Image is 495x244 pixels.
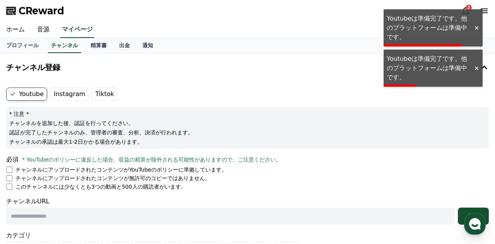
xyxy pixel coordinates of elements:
span: * YouTubeのポリシーに違反した場合、収益の精算が除外される可能性がありますので、ご注意ください。 [22,156,281,163]
a: チャット [51,180,100,199]
a: 設定 [100,180,148,199]
p: チャンネルを追加した後、認証を行ってください。 [9,119,486,127]
p: チャンネルにアップロードされたコンテンツがYouTubeのポリシーに準拠しています。 [15,166,227,174]
span: 設定 [119,191,129,198]
a: 2 [461,6,470,15]
span: ホーム [20,191,34,198]
button: 検証 [458,208,489,225]
label: Tiktok [92,88,117,101]
a: 音源 [31,22,56,38]
p: このチャンネルには少なくとも3つの動画と500人の購読者がいます. [15,183,183,191]
div: 2 [466,5,472,11]
span: チャット [66,192,85,198]
span: 必須 [6,156,19,163]
p: チャンネルにアップロードされたコンテンツが無許可のコピーではありません。 [15,174,210,182]
div: チャンネルURL [6,197,489,225]
a: 精算書 [84,38,113,53]
a: 出金 [113,38,136,53]
label: Youtube [6,88,47,101]
div: 検証 [461,212,486,220]
a: ホーム [2,180,51,199]
span: CReward [19,5,64,17]
a: チャンネル [48,38,81,53]
label: Instagram [50,88,89,101]
p: チャンネルの承認は最大1-2日かかる場合があります。 [9,138,486,146]
a: マイページ [60,22,94,38]
a: CReward [6,5,64,17]
button: チャンネル登録 [3,57,492,78]
p: 認証が完了したチャンネルのみ、管理者の審査、分析、決済が行われます。 [9,129,486,136]
h4: チャンネル登録 [6,63,60,72]
a: 通知 [136,38,159,53]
